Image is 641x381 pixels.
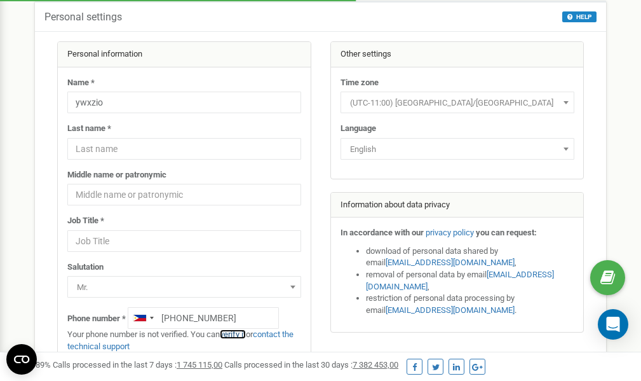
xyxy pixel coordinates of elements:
[345,141,570,158] span: English
[220,329,246,339] a: verify it
[67,215,104,227] label: Job Title *
[58,42,311,67] div: Personal information
[386,258,515,267] a: [EMAIL_ADDRESS][DOMAIN_NAME]
[67,184,301,205] input: Middle name or patronymic
[177,360,222,370] u: 1 745 115,00
[67,276,301,298] span: Mr.
[353,360,398,370] u: 7 382 453,00
[67,329,294,351] a: contact the technical support
[476,228,537,237] strong: you can request:
[366,246,574,269] li: download of personal data shared by email ,
[386,305,515,315] a: [EMAIL_ADDRESS][DOMAIN_NAME]
[44,11,122,23] h5: Personal settings
[6,344,37,375] button: Open CMP widget
[53,360,222,370] span: Calls processed in the last 7 days :
[341,123,376,135] label: Language
[128,308,158,328] div: Telephone country code
[67,123,111,135] label: Last name *
[366,270,554,291] a: [EMAIL_ADDRESS][DOMAIN_NAME]
[341,77,379,89] label: Time zone
[67,313,126,325] label: Phone number *
[224,360,398,370] span: Calls processed in the last 30 days :
[128,307,279,329] input: +1-800-555-55-55
[67,138,301,160] input: Last name
[67,261,104,274] label: Salutation
[366,269,574,293] li: removal of personal data by email ,
[67,169,166,181] label: Middle name or patronymic
[598,309,628,340] div: Open Intercom Messenger
[341,228,424,237] strong: In accordance with our
[341,138,574,160] span: English
[426,228,474,237] a: privacy policy
[345,94,570,112] span: (UTC-11:00) Pacific/Midway
[562,11,597,22] button: HELP
[72,279,297,296] span: Mr.
[331,42,584,67] div: Other settings
[67,92,301,113] input: Name
[331,193,584,218] div: Information about data privacy
[67,230,301,252] input: Job Title
[67,77,95,89] label: Name *
[67,329,301,352] p: Your phone number is not verified. You can or
[341,92,574,113] span: (UTC-11:00) Pacific/Midway
[366,293,574,316] li: restriction of personal data processing by email .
